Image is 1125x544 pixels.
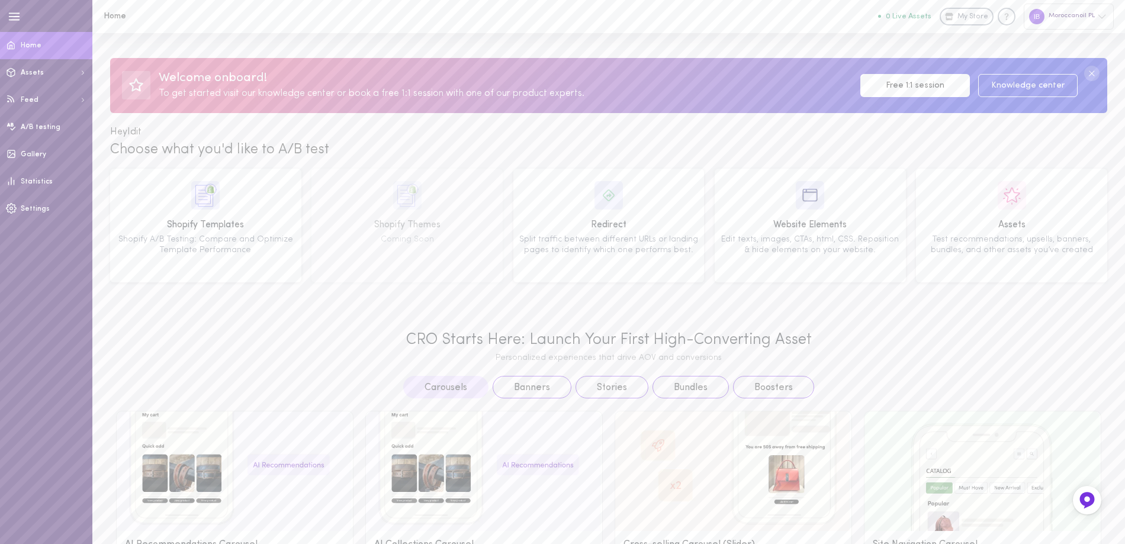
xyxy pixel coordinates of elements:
a: Knowledge center [978,74,1078,97]
img: icon [998,181,1026,210]
button: Carousels [403,376,488,398]
button: Stories [576,376,648,398]
div: Shopify Templates [114,218,297,233]
div: Shopify A/B Testing: Compare and Optimize Template Performance [114,234,297,255]
img: icon [393,181,422,210]
div: To get started visit our knowledge center or book a free 1:1 session with one of our product expe... [159,86,852,101]
a: Free 1:1 session [860,74,970,97]
div: Shopify Themes [316,218,499,233]
img: icon [796,181,824,210]
div: Redirect [517,218,700,233]
h1: Home [104,12,299,21]
span: Home [21,42,41,49]
div: Split traffic between different URLs or landing pages to identify which one performs best. [517,234,700,255]
a: My Store [940,8,994,25]
span: My Store [957,12,988,22]
span: Statistics [21,178,53,185]
span: Gallery [21,151,46,158]
button: Banners [493,376,571,398]
div: CRO Starts Here: Launch Your First High-Converting Asset [116,331,1101,349]
button: 0 Live Assets [878,12,931,20]
span: Feed [21,96,38,104]
img: Feedback Button [1078,491,1096,509]
span: Choose what you'd like to A/B test [110,143,329,157]
div: Knowledge center [998,8,1015,25]
button: Boosters [733,376,814,398]
span: Settings [21,205,50,213]
img: icon [191,181,220,210]
button: Bundles [652,376,729,398]
div: Website Elements [719,218,902,233]
div: Moroccanoil PL [1024,4,1114,29]
div: Coming Soon [316,234,499,245]
span: A/B testing [21,124,60,131]
div: Welcome onboard! [159,70,852,86]
div: Test recommendations, upsells, banners, bundles, and other assets you’ve created [920,234,1103,255]
a: 0 Live Assets [878,12,940,21]
div: Edit texts, images, CTAs, html, CSS. Reposition & hide elements on your website. [719,234,902,255]
div: Personalized experiences that drive AOV and conversions [116,353,1101,363]
img: icon [594,181,623,210]
span: Hey Idit [110,127,142,137]
div: Assets [920,218,1103,233]
span: Assets [21,69,44,76]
